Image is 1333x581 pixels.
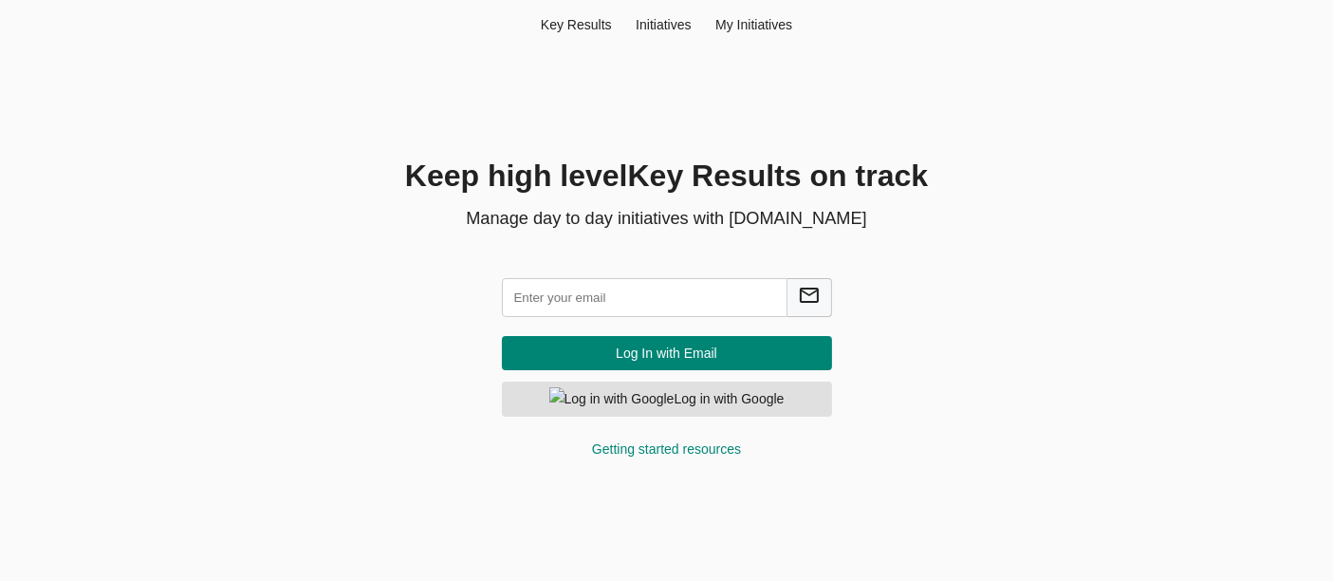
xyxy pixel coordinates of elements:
[623,15,703,34] div: Initiatives
[549,387,675,411] img: Log in with Google
[517,387,817,411] span: Log in with Google
[502,440,832,459] div: Getting started resources
[528,15,623,34] div: Key Result s
[502,382,832,417] button: Log in with GoogleLog in with Google
[703,15,805,34] div: My Initiatives
[502,278,787,317] input: Enter your email
[234,155,1100,198] h1: Keep high level Key Result s on track
[517,342,817,365] span: Log In with Email
[234,206,1100,231] p: Manage day to day initiatives with [DOMAIN_NAME]
[502,336,832,371] button: Log In with Email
